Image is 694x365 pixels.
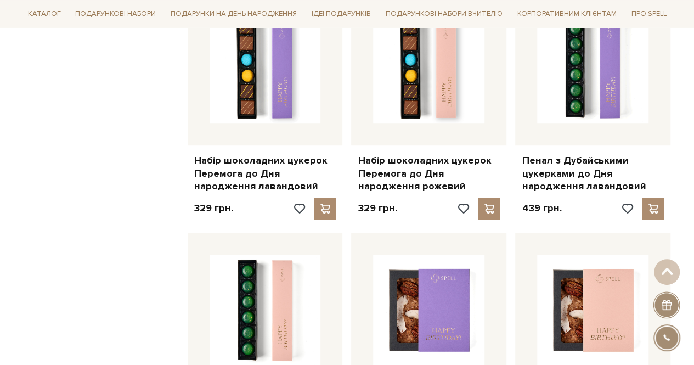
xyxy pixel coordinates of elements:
a: Набір шоколадних цукерок Перемога до Дня народження рожевий [358,154,500,193]
a: Набір шоколадних цукерок Перемога до Дня народження лавандовий [194,154,336,193]
a: Корпоративним клієнтам [513,5,621,23]
a: Каталог [24,5,65,23]
a: Подарунки на День народження [166,5,301,23]
a: Про Spell [627,5,670,23]
p: 329 грн. [358,202,397,215]
a: Подарункові набори [71,5,160,23]
a: Ідеї подарунків [307,5,375,23]
a: Пенал з Дубайськими цукерками до Дня народження лавандовий [522,154,664,193]
a: Подарункові набори Вчителю [381,4,507,23]
p: 329 грн. [194,202,233,215]
p: 439 грн. [522,202,561,215]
